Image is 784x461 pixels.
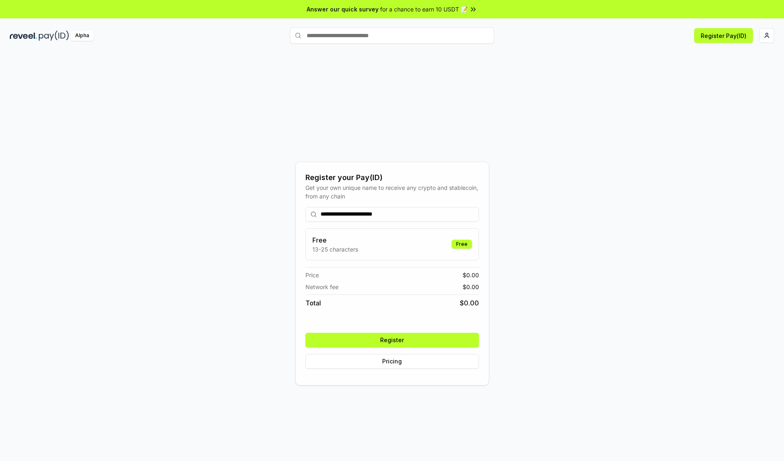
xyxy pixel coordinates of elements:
[305,271,319,279] span: Price
[463,283,479,291] span: $ 0.00
[305,333,479,347] button: Register
[39,31,69,41] img: pay_id
[694,28,753,43] button: Register Pay(ID)
[312,245,358,254] p: 13-25 characters
[463,271,479,279] span: $ 0.00
[460,298,479,308] span: $ 0.00
[305,172,479,183] div: Register your Pay(ID)
[305,283,339,291] span: Network fee
[452,240,472,249] div: Free
[10,31,37,41] img: reveel_dark
[305,298,321,308] span: Total
[305,183,479,200] div: Get your own unique name to receive any crypto and stablecoin, from any chain
[380,5,468,13] span: for a chance to earn 10 USDT 📝
[71,31,94,41] div: Alpha
[305,354,479,369] button: Pricing
[312,235,358,245] h3: Free
[307,5,379,13] span: Answer our quick survey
